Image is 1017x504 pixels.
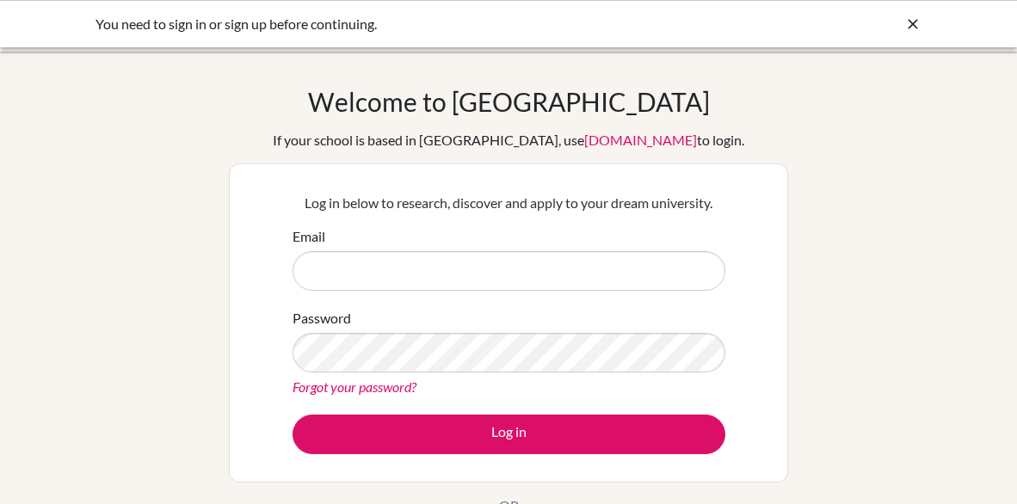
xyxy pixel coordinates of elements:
button: Log in [293,415,725,454]
a: Forgot your password? [293,378,416,395]
div: You need to sign in or sign up before continuing. [96,14,663,34]
a: [DOMAIN_NAME] [584,132,697,148]
label: Email [293,226,325,247]
label: Password [293,308,351,329]
p: Log in below to research, discover and apply to your dream university. [293,193,725,213]
div: If your school is based in [GEOGRAPHIC_DATA], use to login. [273,130,744,151]
h1: Welcome to [GEOGRAPHIC_DATA] [308,86,710,117]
